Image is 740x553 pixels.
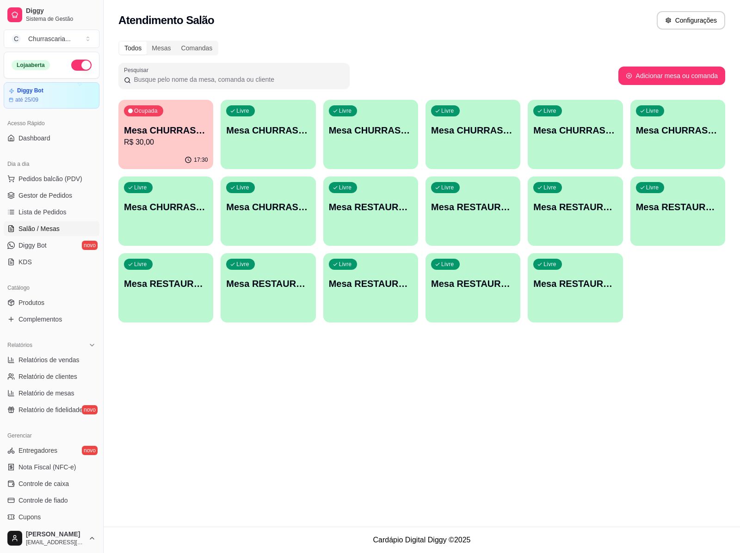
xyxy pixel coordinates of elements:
[636,124,720,137] p: Mesa CHURRASCARIA 6
[425,253,520,322] button: LivreMesa RESTAURANTE 8
[221,176,315,246] button: LivreMesa CHURRASCARIA 8
[18,257,32,267] span: KDS
[4,205,99,219] a: Lista de Pedidos
[124,124,208,137] p: Mesa CHURRASCARIA 1
[4,221,99,236] a: Salão / Mesas
[18,496,68,505] span: Controle de fiado
[4,30,99,48] button: Select a team
[236,184,249,191] p: Livre
[147,42,176,55] div: Mesas
[4,82,99,109] a: Diggy Botaté 25/09
[118,13,214,28] h2: Atendimento Salão
[646,184,659,191] p: Livre
[4,443,99,458] a: Entregadoresnovo
[118,253,213,322] button: LivreMesa RESTAURANTE 5
[4,510,99,524] a: Cupons
[131,75,344,84] input: Pesquisar
[646,107,659,115] p: Livre
[4,280,99,295] div: Catálogo
[339,184,352,191] p: Livre
[657,11,725,30] button: Configurações
[18,241,47,250] span: Diggy Bot
[431,277,515,290] p: Mesa RESTAURANTE 8
[339,107,352,115] p: Livre
[18,479,69,488] span: Controle de caixa
[15,96,38,103] article: até 25/09
[4,238,99,253] a: Diggy Botnovo
[4,131,99,146] a: Dashboard
[18,405,83,414] span: Relatório de fidelidade
[26,530,85,539] span: [PERSON_NAME]
[4,4,99,26] a: DiggySistema de Gestão
[528,176,623,246] button: LivreMesa RESTAURANTE 3
[12,60,50,70] div: Loja aberta
[26,7,96,15] span: Diggy
[4,476,99,491] a: Controle de caixa
[431,201,515,213] p: Mesa RESTAURANTE 2
[533,201,617,213] p: Mesa RESTAURANTE 3
[618,67,725,85] button: Adicionar mesa ou comanda
[4,402,99,417] a: Relatório de fidelidadenovo
[226,124,310,137] p: Mesa CHURRASCARIA 2
[441,184,454,191] p: Livre
[4,369,99,384] a: Relatório de clientes
[329,201,413,213] p: Mesa RESTAURANTE 1
[226,277,310,290] p: Mesa RESTAURANTE 6
[528,100,623,169] button: LivreMesa CHURRASCARIA 5
[124,277,208,290] p: Mesa RESTAURANTE 5
[4,386,99,401] a: Relatório de mesas
[18,462,76,472] span: Nota Fiscal (NFC-e)
[4,295,99,310] a: Produtos
[236,261,249,268] p: Livre
[425,176,520,246] button: LivreMesa RESTAURANTE 2
[630,100,725,169] button: LivreMesa CHURRASCARIA 6
[630,176,725,246] button: LivreMesa RESTAURANTE 4
[26,15,96,23] span: Sistema de Gestão
[4,157,99,171] div: Dia a dia
[18,191,72,200] span: Gestor de Pedidos
[18,355,80,365] span: Relatórios de vendas
[7,341,32,349] span: Relatórios
[124,66,152,74] label: Pesquisar
[104,527,740,553] footer: Cardápio Digital Diggy © 2025
[18,134,50,143] span: Dashboard
[4,460,99,474] a: Nota Fiscal (NFC-e)
[543,184,556,191] p: Livre
[71,60,92,71] button: Alterar Status
[194,156,208,164] p: 17:30
[134,261,147,268] p: Livre
[4,428,99,443] div: Gerenciar
[4,171,99,186] button: Pedidos balcão (PDV)
[323,176,418,246] button: LivreMesa RESTAURANTE 1
[18,389,74,398] span: Relatório de mesas
[226,201,310,213] p: Mesa CHURRASCARIA 8
[124,201,208,213] p: Mesa CHURRASCARIA 7
[528,253,623,322] button: LivreMesa RESTAURANTE 9
[18,315,62,324] span: Complementos
[4,493,99,508] a: Controle de fiado
[4,527,99,549] button: [PERSON_NAME][EMAIL_ADDRESS][DOMAIN_NAME]
[18,446,57,455] span: Entregadores
[17,87,43,94] article: Diggy Bot
[4,188,99,203] a: Gestor de Pedidos
[124,137,208,148] p: R$ 30,00
[4,116,99,131] div: Acesso Rápido
[18,372,77,381] span: Relatório de clientes
[18,512,41,522] span: Cupons
[323,253,418,322] button: LivreMesa RESTAURANTE 7
[425,100,520,169] button: LivreMesa CHURRASCARIA 4
[26,539,85,546] span: [EMAIL_ADDRESS][DOMAIN_NAME]
[339,261,352,268] p: Livre
[431,124,515,137] p: Mesa CHURRASCARIA 4
[221,253,315,322] button: LivreMesa RESTAURANTE 6
[18,207,67,217] span: Lista de Pedidos
[28,34,71,43] div: Churrascaria ...
[118,176,213,246] button: LivreMesa CHURRASCARIA 7
[4,255,99,269] a: KDS
[4,312,99,327] a: Complementos
[4,352,99,367] a: Relatórios de vendas
[441,107,454,115] p: Livre
[636,201,720,213] p: Mesa RESTAURANTE 4
[176,42,218,55] div: Comandas
[441,261,454,268] p: Livre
